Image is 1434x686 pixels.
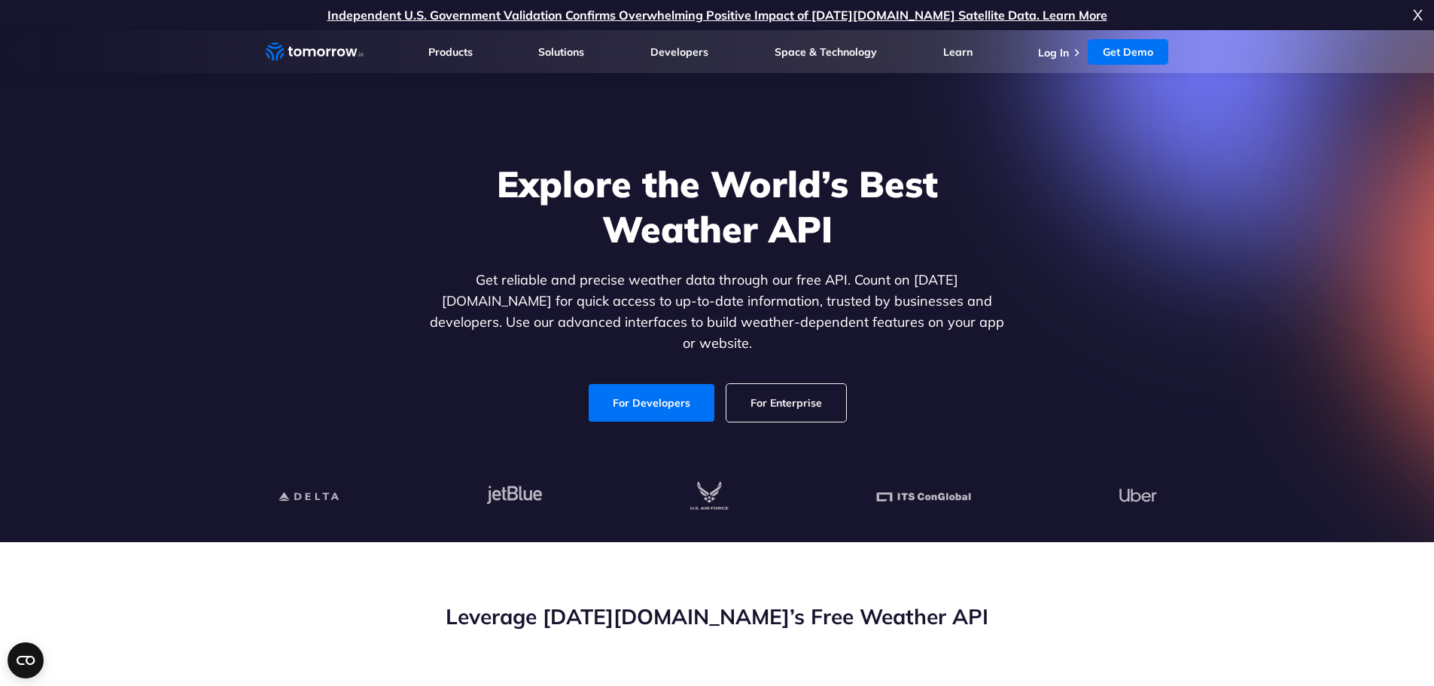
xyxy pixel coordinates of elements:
p: Get reliable and precise weather data through our free API. Count on [DATE][DOMAIN_NAME] for quic... [427,270,1008,354]
a: Home link [266,41,364,63]
a: Log In [1038,46,1069,59]
a: Learn [943,45,973,59]
button: Open CMP widget [8,642,44,678]
h2: Leverage [DATE][DOMAIN_NAME]’s Free Weather API [266,602,1169,631]
a: Products [428,45,473,59]
a: Get Demo [1088,39,1168,65]
a: For Developers [589,384,714,422]
a: Solutions [538,45,584,59]
h1: Explore the World’s Best Weather API [427,161,1008,252]
a: Developers [650,45,708,59]
a: Space & Technology [775,45,877,59]
a: For Enterprise [726,384,846,422]
a: Independent U.S. Government Validation Confirms Overwhelming Positive Impact of [DATE][DOMAIN_NAM... [327,8,1107,23]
